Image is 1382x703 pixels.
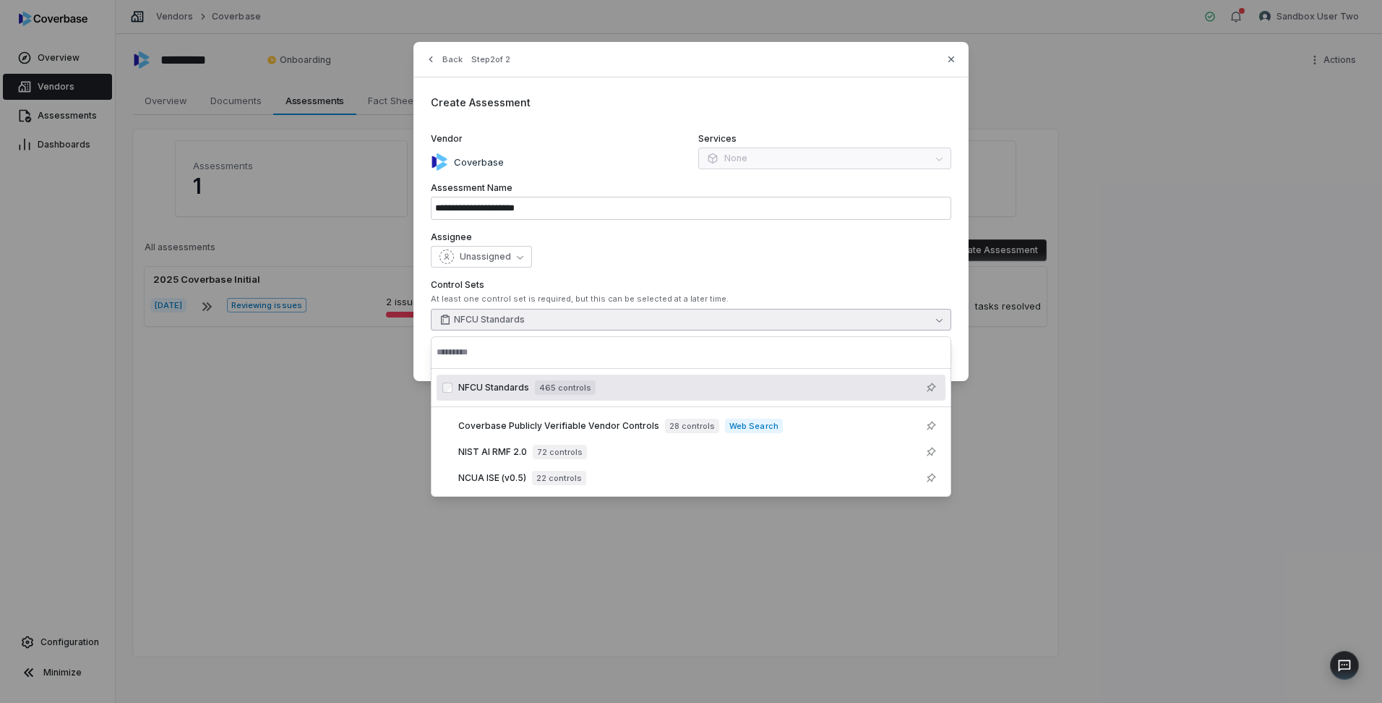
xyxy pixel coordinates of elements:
span: Coverbase Publicly Verifiable Vendor Controls [458,420,659,432]
label: Control Sets [431,279,951,291]
div: Suggestions [431,369,951,497]
label: Assignee [431,231,951,243]
button: Back [421,46,467,72]
span: Create Assessment [431,96,531,108]
span: Unassigned [460,251,511,263]
span: 22 controls [532,471,586,485]
p: Coverbase [448,155,504,170]
span: 28 controls [665,419,719,433]
span: Step 2 of 2 [471,54,510,65]
div: At least one control set is required, but this can be selected at a later time. [431,294,951,304]
span: Vendor [431,133,463,145]
span: Web Search [725,419,782,433]
label: Services [698,133,951,145]
span: NIST AI RMF 2.0 [458,446,527,458]
span: NFCU Standards [458,382,529,393]
span: 465 controls [535,380,596,395]
label: Assessment Name [431,182,951,194]
span: 72 controls [533,445,587,459]
span: NFCU Standards [454,314,525,325]
span: NCUA ISE (v0.5) [458,472,526,484]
